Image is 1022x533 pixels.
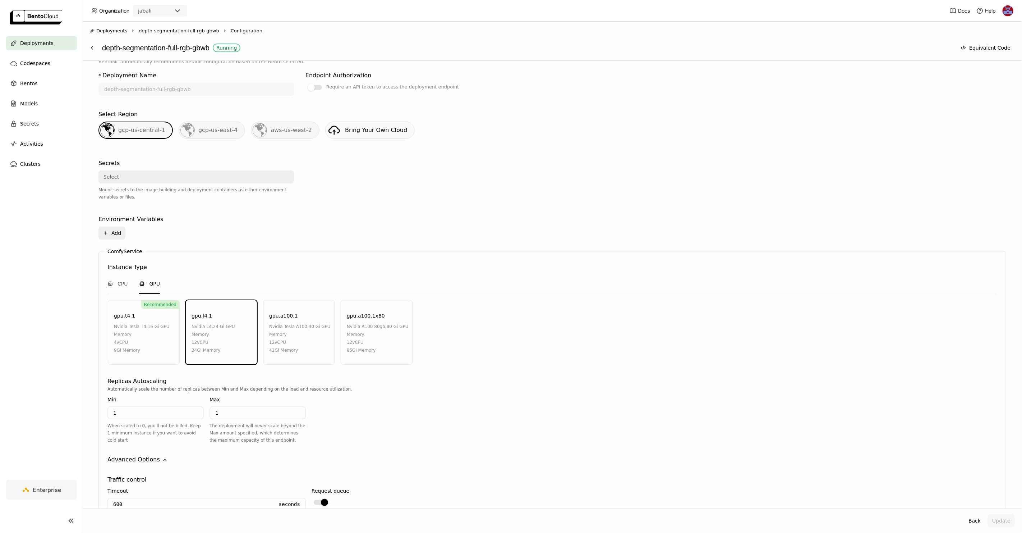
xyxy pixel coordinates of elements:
[231,27,262,35] span: Configuration
[185,300,257,365] div: gpu.l4.1nvidia l4,24 Gi GPU Memory12vCPU24Gi Memory
[107,377,167,386] div: Replicas Autoscaling
[138,7,152,14] div: jabali
[98,110,138,119] div: Select Region
[269,323,331,338] div: , 40 Gi GPU Memory
[179,122,245,139] div: gcp-us-east-4
[271,127,312,133] span: aws-us-west-2
[6,117,77,131] a: Secrets
[98,122,173,139] div: gcp-us-central-1
[20,99,38,108] span: Models
[107,386,997,393] div: Automatically scale the number of replicas between Min and Max depending on the load and resource...
[347,312,385,320] div: gpu.a100.1x80
[103,173,119,181] div: Select
[210,422,306,444] div: The deployment will never scale beyond the Max amount specified, which determines the maximum cap...
[107,249,142,254] label: ComfyService
[107,455,997,464] div: Advanced Options
[263,300,335,365] div: gpu.a100.1nvidia tesla a100,40 Gi GPU Memory12vCPU42Gi Memory
[274,498,300,510] div: Seconds
[198,127,238,133] span: gcp-us-east-4
[107,263,147,272] div: Instance Type
[269,324,307,329] span: nvidia tesla a100
[964,514,985,527] button: Back
[118,127,165,133] span: gcp-us-central-1
[325,122,415,139] a: Bring Your Own Cloud
[114,312,135,320] div: gpu.t4.1
[6,56,77,70] a: Codespaces
[192,324,212,329] span: nvidia l4
[269,338,331,346] div: 12 vCPU
[6,36,77,50] a: Deployments
[90,27,127,35] div: Deployments
[99,83,293,95] input: name of deployment (autogenerated if blank)
[20,39,54,47] span: Deployments
[118,280,128,287] span: CPU
[1003,5,1013,16] img: Jhonatan Oliveira
[149,280,160,287] span: GPU
[90,27,1015,35] nav: Breadcrumbs navigation
[216,45,237,51] div: Running
[114,346,176,354] div: 9Gi Memory
[114,324,146,329] span: nvidia tesla t4
[107,475,147,484] div: Traffic control
[312,487,349,495] div: Request queue
[949,7,970,14] a: Docs
[98,159,120,168] div: Secrets
[347,323,409,338] div: , 80 Gi GPU Memory
[130,28,136,34] svg: Right
[988,514,1015,527] button: Update
[347,346,409,354] div: 85Gi Memory
[98,215,163,224] div: Environment Variables
[107,487,128,495] div: Timeout
[326,83,459,91] div: Require an API token to access the deployment endpoint
[6,137,77,151] a: Activities
[161,456,169,464] svg: Down
[6,480,77,500] a: Enterprise
[20,140,43,148] span: Activities
[192,312,212,320] div: gpu.l4.1
[347,338,409,346] div: 12 vCPU
[107,455,160,464] div: Advanced Options
[305,71,371,80] div: Endpoint Authorization
[958,8,970,14] span: Docs
[222,28,228,34] svg: Right
[152,8,153,15] input: Selected jabali.
[6,76,77,91] a: Bentos
[107,396,116,404] div: Min
[210,396,220,404] div: Max
[139,27,219,35] span: depth-segmentation-full-rgb-gbwb
[107,422,204,444] div: When scaled to 0, you'll not be billed. Keep 1 minimum instance if you want to avoid cold start
[20,59,50,68] span: Codespaces
[6,157,77,171] a: Clusters
[345,127,407,133] span: Bring Your Own Cloud
[114,323,176,338] div: , 16 Gi GPU Memory
[20,79,37,88] span: Bentos
[269,312,298,320] div: gpu.a100.1
[98,58,1006,65] p: BentoML automatically recommends default configuration based on the Bento selected.
[341,300,413,365] div: gpu.a100.1x80nvidia a100 80gb,80 Gi GPU Memory12vCPU85Gi Memory
[20,160,41,168] span: Clusters
[102,71,156,80] div: Deployment Name
[251,122,319,139] div: aws-us-west-2
[192,323,253,338] div: , 24 Gi GPU Memory
[98,227,125,240] button: Add
[141,300,179,309] div: Recommended
[108,300,180,365] div: Recommendedgpu.t4.1nvidia tesla t4,16 Gi GPU Memory4vCPU9Gi Memory
[976,7,996,14] div: Help
[192,338,253,346] div: 12 vCPU
[103,230,109,236] svg: Plus
[114,338,176,346] div: 4 vCPU
[99,8,129,14] span: Organization
[33,486,61,493] span: Enterprise
[192,346,253,354] div: 24Gi Memory
[985,8,996,14] span: Help
[956,41,1015,54] button: Equivalent Code
[269,346,331,354] div: 42Gi Memory
[6,96,77,111] a: Models
[102,41,953,55] div: depth-segmentation-full-rgb-gbwb
[10,10,62,24] img: logo
[98,186,294,201] div: Mount secrets to the image building and deployment containers as either environment variables or ...
[96,27,127,35] span: Deployments
[347,324,385,329] span: nvidia a100 80gb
